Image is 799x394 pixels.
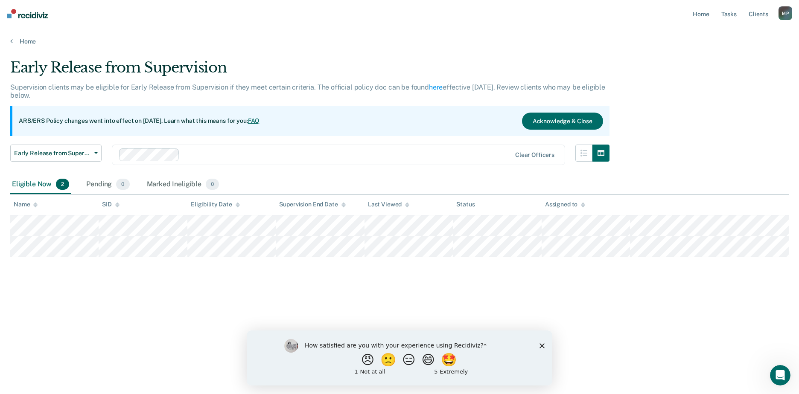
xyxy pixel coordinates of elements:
[116,179,129,190] span: 0
[545,201,585,208] div: Assigned to
[102,201,120,208] div: SID
[247,330,552,385] iframe: Survey by Kim from Recidiviz
[56,179,69,190] span: 2
[85,175,131,194] div: Pending0
[10,175,71,194] div: Eligible Now2
[10,59,609,83] div: Early Release from Supervision
[10,83,605,99] p: Supervision clients may be eligible for Early Release from Supervision if they meet certain crite...
[522,113,603,130] button: Acknowledge & Close
[14,201,38,208] div: Name
[10,38,789,45] a: Home
[206,179,219,190] span: 0
[191,201,240,208] div: Eligibility Date
[10,145,102,162] button: Early Release from Supervision
[456,201,475,208] div: Status
[279,201,345,208] div: Supervision End Date
[19,117,260,125] p: ARS/ERS Policy changes went into effect on [DATE]. Learn what this means for you:
[515,151,554,159] div: Clear officers
[14,150,91,157] span: Early Release from Supervision
[7,9,48,18] img: Recidiviz
[248,117,260,124] a: FAQ
[779,6,792,20] button: MP
[145,175,221,194] div: Marked Ineligible0
[770,365,790,385] iframe: Intercom live chat
[429,83,443,91] a: here
[368,201,409,208] div: Last Viewed
[779,6,792,20] div: M P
